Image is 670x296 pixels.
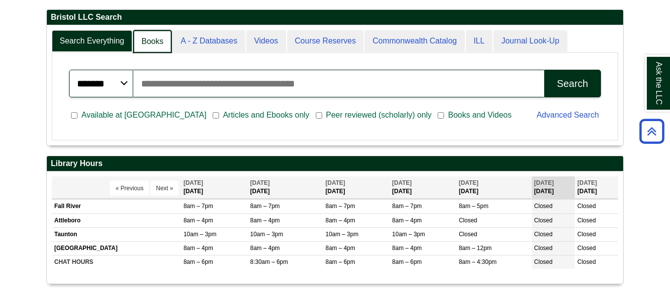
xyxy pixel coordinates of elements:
a: Journal Look-Up [493,30,567,52]
span: [DATE] [326,179,345,186]
span: 8am – 5pm [459,203,488,210]
a: Books [133,30,172,53]
span: Available at [GEOGRAPHIC_DATA] [77,109,210,121]
span: Articles and Ebooks only [219,109,313,121]
span: Closed [534,245,553,252]
button: Next » [150,181,179,196]
span: Closed [577,231,596,238]
span: 8am – 4pm [392,245,422,252]
span: Closed [534,203,553,210]
span: [DATE] [392,179,412,186]
span: Closed [534,217,553,224]
span: [DATE] [534,179,554,186]
span: 8:30am – 6pm [250,258,288,265]
a: ILL [466,30,492,52]
span: 8am – 7pm [326,203,355,210]
th: [DATE] [532,176,575,199]
input: Available at [GEOGRAPHIC_DATA] [71,111,77,120]
span: Closed [577,203,596,210]
span: 8am – 4pm [184,245,213,252]
span: Closed [577,258,596,265]
span: 8am – 4pm [326,217,355,224]
span: 8am – 12pm [459,245,492,252]
span: [DATE] [184,179,203,186]
input: Articles and Ebooks only [213,111,219,120]
a: Back to Top [636,125,668,138]
span: 8am – 7pm [392,203,422,210]
td: [GEOGRAPHIC_DATA] [52,241,181,255]
span: Closed [534,231,553,238]
td: Taunton [52,227,181,241]
span: 10am – 3pm [250,231,283,238]
td: Attleboro [52,213,181,227]
span: Closed [534,258,553,265]
th: [DATE] [390,176,456,199]
input: Books and Videos [438,111,444,120]
span: 8am – 4pm [250,245,280,252]
td: CHAT HOURS [52,255,181,269]
span: Closed [459,217,477,224]
span: 8am – 4pm [392,217,422,224]
span: 10am – 3pm [184,231,217,238]
span: Closed [577,245,596,252]
td: Fall River [52,200,181,213]
span: Books and Videos [444,109,516,121]
span: 10am – 3pm [392,231,425,238]
a: A - Z Databases [173,30,245,52]
a: Course Reserves [287,30,364,52]
th: [DATE] [575,176,618,199]
th: [DATE] [456,176,532,199]
span: 8am – 4pm [184,217,213,224]
button: Search [544,70,601,97]
th: [DATE] [323,176,390,199]
a: Commonwealth Catalog [365,30,465,52]
span: 8am – 7pm [250,203,280,210]
span: 8am – 7pm [184,203,213,210]
span: Closed [459,231,477,238]
span: Peer reviewed (scholarly) only [322,109,436,121]
span: [DATE] [459,179,479,186]
span: 8am – 6pm [184,258,213,265]
a: Search Everything [52,30,132,52]
span: Closed [577,217,596,224]
input: Peer reviewed (scholarly) only [316,111,322,120]
h2: Bristol LLC Search [47,10,623,25]
a: Advanced Search [537,111,599,119]
th: [DATE] [181,176,248,199]
span: 8am – 6pm [326,258,355,265]
h2: Library Hours [47,156,623,171]
span: 10am – 3pm [326,231,359,238]
span: [DATE] [577,179,597,186]
button: « Previous [110,181,149,196]
span: 8am – 4pm [250,217,280,224]
span: 8am – 4pm [326,245,355,252]
span: 8am – 4:30pm [459,258,497,265]
span: [DATE] [250,179,270,186]
div: Search [557,78,588,89]
span: 8am – 6pm [392,258,422,265]
a: Videos [246,30,286,52]
th: [DATE] [248,176,323,199]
